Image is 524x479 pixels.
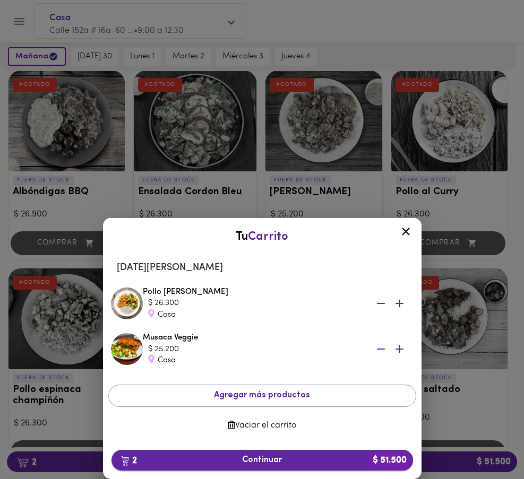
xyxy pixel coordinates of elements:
div: Casa [148,309,360,320]
b: 2 [115,454,143,467]
span: Continuar [120,455,405,465]
button: 2Continuar$ 51.500 [111,450,413,471]
img: cart.png [121,456,129,466]
img: Musaca Veggie [111,333,143,365]
span: Vaciar el carrito [117,421,408,431]
iframe: Messagebird Livechat Widget [473,428,524,479]
div: $ 25.200 [148,344,360,355]
span: Agregar más productos [117,390,407,400]
li: [DATE][PERSON_NAME] [108,255,416,281]
div: Pollo [PERSON_NAME] [143,286,414,320]
span: Carrito [248,231,288,243]
div: $ 26.300 [148,298,360,309]
b: $ 51.500 [366,450,413,471]
img: Pollo Tikka Massala [111,288,143,319]
div: Musaca Veggie [143,332,414,366]
div: Tu [114,229,411,245]
div: Casa [148,355,360,366]
button: Agregar más productos [108,385,416,406]
button: Vaciar el carrito [108,415,416,436]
